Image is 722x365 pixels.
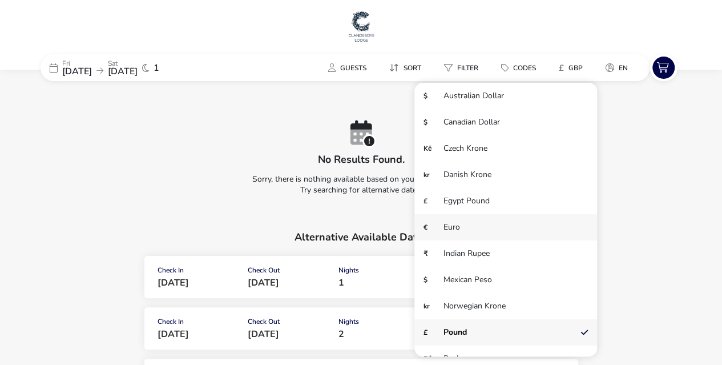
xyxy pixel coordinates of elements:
p: Sat [108,60,138,67]
span: en [619,63,628,73]
strong: £ [423,198,443,204]
button: Codes [492,59,545,76]
li: krDanish Krone [414,162,597,188]
div: Fri[DATE]Sat[DATE]1 [41,54,212,81]
li: £Egypt Pound [414,188,597,214]
span: 2 [338,328,344,340]
li: $Canadian Dollar [414,109,597,135]
button: Sort [380,59,430,76]
li: KčCzech Krone [414,135,597,162]
p: Sorry, there is nothing available based on your search criteria. Try searching for alternative da... [41,165,682,200]
naf-pibe-menu-bar-item: £GBP [550,59,596,76]
naf-pibe-menu-bar-item: Filter [435,59,492,76]
li: $Australian Dollar [414,83,597,109]
span: Codes [513,63,536,73]
naf-pibe-menu-bar-item: Sort [380,59,435,76]
naf-pibe-menu-bar-item: Guests [319,59,380,76]
span: [DATE] [248,328,279,340]
h2: Alternative Available Dates [144,223,578,256]
button: Filter [435,59,487,76]
span: GBP [568,63,583,73]
h2: No results found. [318,153,405,166]
span: Sort [404,63,421,73]
span: Filter [457,63,478,73]
i: £ [559,62,564,74]
button: en [596,59,637,76]
li: £Pound [414,319,597,346]
li: ₹Indian Rupee [414,240,597,267]
naf-pibe-menu-bar-item: Codes [492,59,550,76]
p: Check Out [248,267,329,278]
strong: € [423,224,443,231]
li: €Euro [414,214,597,240]
strong: $ [423,276,443,283]
p: Nights [338,318,408,330]
li: $Mexican Peso [414,267,597,293]
strong: £ [423,329,443,336]
strong: ₹ [423,250,443,257]
li: krNorwegian Krone [414,293,597,319]
span: Guests [340,63,366,73]
span: [DATE] [248,276,279,289]
strong: $ [423,119,443,126]
span: 1 [154,63,159,73]
strong: Kč [423,145,443,152]
strong: kr [423,303,443,310]
p: Nights [338,267,408,278]
strong: kr [423,171,443,178]
button: Guests [319,59,376,76]
p: Fri [62,60,92,67]
img: Main Website [347,9,376,43]
span: [DATE] [108,65,138,78]
span: [DATE] [158,328,189,340]
naf-pibe-menu-bar-item: en [596,59,642,76]
p: Check Out [248,318,329,330]
span: 1 [338,276,344,289]
span: [DATE] [158,276,189,289]
button: £GBP [550,59,592,76]
p: Check In [158,318,239,330]
strong: R$ [423,355,443,362]
strong: $ [423,93,443,99]
span: [DATE] [62,65,92,78]
p: Check In [158,267,239,278]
